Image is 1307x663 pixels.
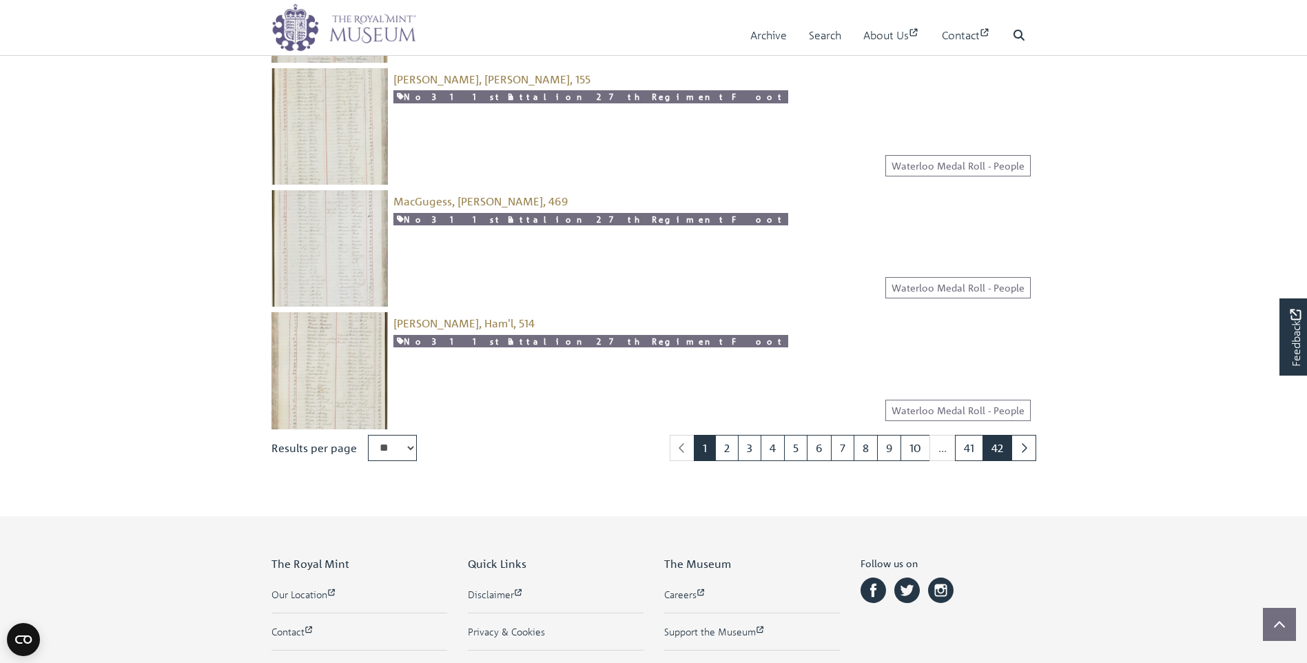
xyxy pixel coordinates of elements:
a: Goto page 5 [784,435,807,461]
a: [PERSON_NAME], [PERSON_NAME], 155 [393,72,590,86]
a: Goto page 6 [807,435,832,461]
nav: pagination [664,435,1036,461]
a: About Us [863,16,920,55]
span: Feedback [1287,309,1304,366]
a: Archive [750,16,787,55]
a: Privacy & Cookies [468,624,644,639]
span: The Royal Mint [271,557,349,571]
span: Quick Links [468,557,526,571]
a: Goto page 3 [738,435,761,461]
a: Would you like to provide feedback? [1279,298,1307,376]
a: Goto page 2 [715,435,739,461]
a: Contact [271,624,447,639]
a: Waterloo Medal Roll - People [885,277,1031,298]
a: Careers [664,587,840,602]
img: McLeland, Ham'l, 514 [271,312,388,429]
a: Goto page 41 [955,435,983,461]
a: Disclaimer [468,587,644,602]
img: logo_wide.png [271,3,416,52]
a: Goto page 10 [901,435,930,461]
a: Next page [1011,435,1036,461]
a: Support the Museum [664,624,840,639]
a: Goto page 7 [831,435,854,461]
a: [PERSON_NAME], Ham'l, 514 [393,316,535,330]
a: Waterloo Medal Roll - People [885,400,1031,421]
label: Results per page [271,440,357,456]
a: Search [809,16,841,55]
a: No 31 1st Battalion 27th Regiment Foot [393,90,788,103]
a: Goto page 4 [761,435,785,461]
a: Goto page 9 [877,435,901,461]
a: MacGugess, [PERSON_NAME], 469 [393,194,568,208]
span: The Museum [664,557,731,571]
img: McAnnecory, David, 155 [271,68,388,185]
a: No 31 1st Battalion 27th Regiment Foot [393,335,788,348]
a: Goto page 42 [982,435,1012,461]
button: Scroll to top [1263,608,1296,641]
span: Goto page 1 [694,435,716,461]
a: No 31 1st Battalion 27th Regiment Foot [393,213,788,226]
a: Waterloo Medal Roll - People [885,155,1031,176]
a: Contact [942,16,991,55]
button: Open CMP widget [7,623,40,656]
li: Previous page [670,435,694,461]
a: Goto page 8 [854,435,878,461]
img: MacGugess, Edward, 469 [271,190,388,307]
a: Our Location [271,587,447,602]
h6: Follow us on [861,558,1036,575]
